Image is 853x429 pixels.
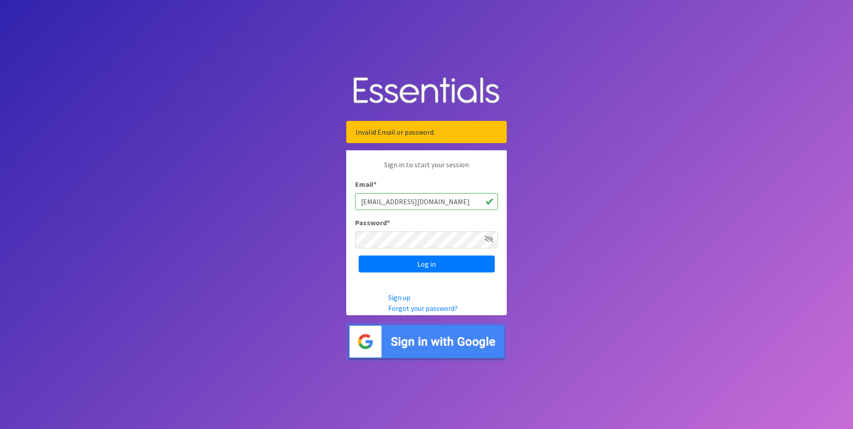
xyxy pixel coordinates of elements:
[373,180,377,189] abbr: required
[355,217,390,228] label: Password
[387,218,390,227] abbr: required
[346,121,507,143] div: Invalid Email or password.
[355,179,377,190] label: Email
[355,159,498,179] p: Sign in to start your session
[346,68,507,114] img: Human Essentials
[359,256,495,272] input: Log in
[346,322,507,361] img: Sign in with Google
[388,293,410,302] a: Sign up
[388,304,458,313] a: Forgot your password?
